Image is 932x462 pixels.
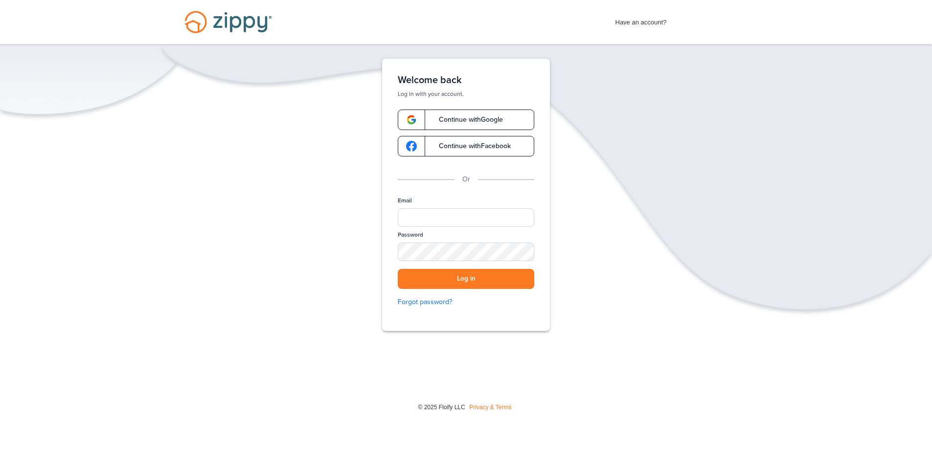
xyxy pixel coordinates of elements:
[406,114,417,125] img: google-logo
[398,74,534,86] h1: Welcome back
[462,174,470,185] p: Or
[398,136,534,156] a: google-logoContinue withFacebook
[398,242,534,261] input: Password
[418,404,465,411] span: © 2025 Floify LLC
[615,12,667,28] span: Have an account?
[429,143,511,150] span: Continue with Facebook
[398,110,534,130] a: google-logoContinue withGoogle
[398,197,412,205] label: Email
[469,404,511,411] a: Privacy & Terms
[398,231,423,239] label: Password
[398,208,534,227] input: Email
[406,141,417,152] img: google-logo
[398,297,534,308] a: Forgot password?
[398,269,534,289] button: Log in
[398,90,534,98] p: Log in with your account.
[429,116,503,123] span: Continue with Google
